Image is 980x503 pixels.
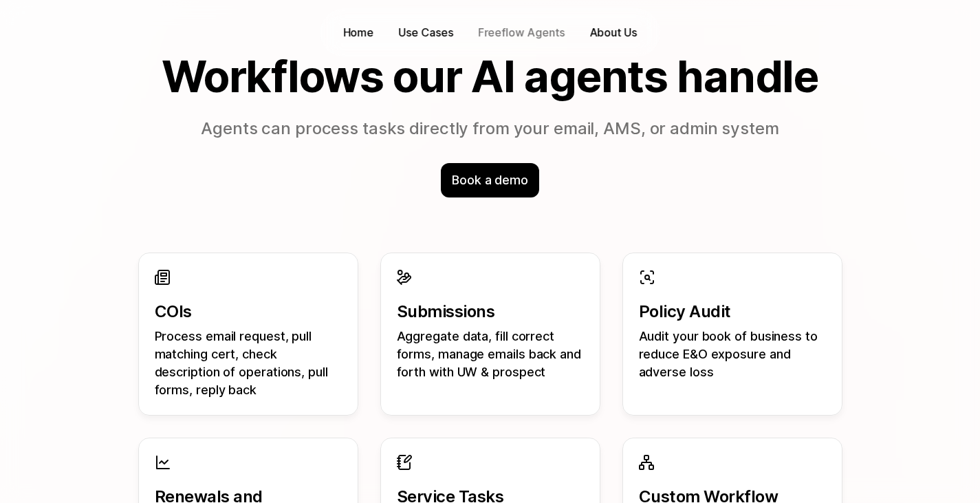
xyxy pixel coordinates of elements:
p: Freeflow Agents [478,25,565,41]
p: About Us [589,25,637,41]
h2: Workflows our AI agents handle [94,52,886,100]
p: Use Cases [399,25,453,41]
p: Process email request, pull matching cert, check description of operations, pull forms, reply back [155,328,342,399]
a: Freeflow Agents [471,22,571,43]
div: Book a demo [441,163,539,197]
p: Submissions [397,302,584,322]
a: About Us [582,22,644,43]
p: Policy Audit [639,302,826,322]
p: Audit your book of business to reduce E&O exposure and adverse loss [639,328,826,381]
p: COIs [155,302,342,322]
p: Aggregate data, fill correct forms, manage emails back and forth with UW & prospect [397,328,584,381]
p: Book a demo [452,171,528,189]
p: Agents can process tasks directly from your email, AMS, or admin system [94,117,886,141]
button: Use Cases [392,22,460,43]
p: Home [343,25,374,41]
